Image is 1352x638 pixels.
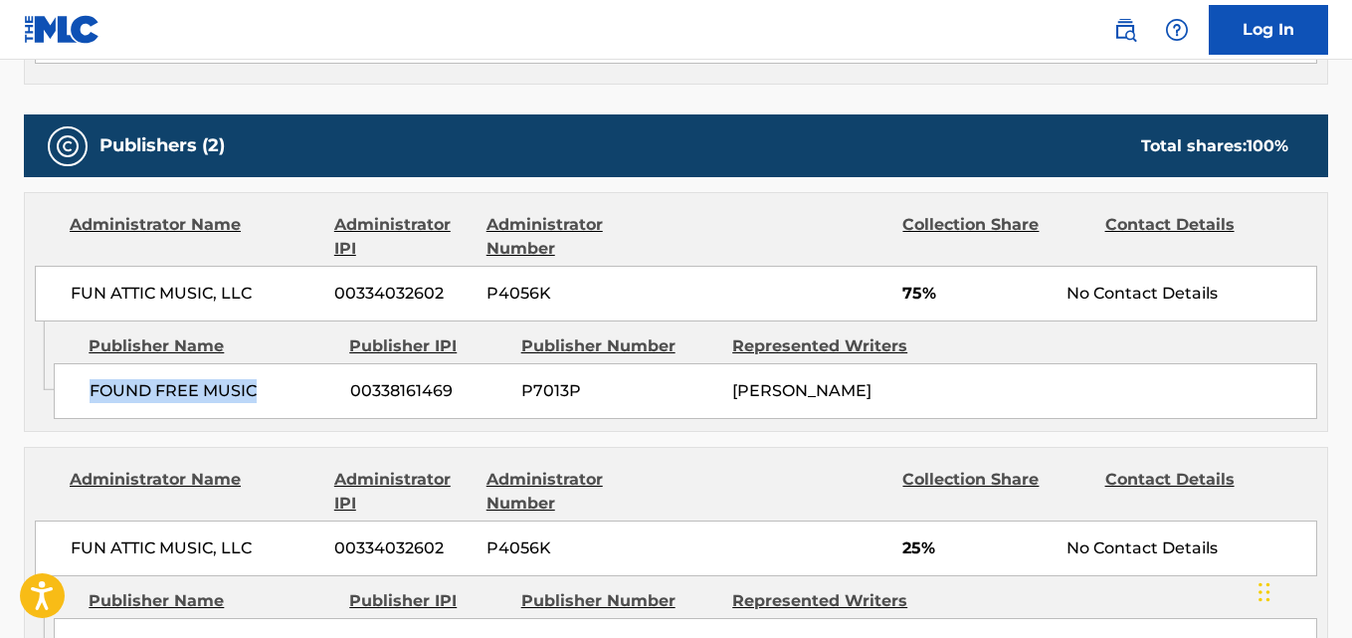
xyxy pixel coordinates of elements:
div: No Contact Details [1066,536,1316,560]
div: No Contact Details [1066,282,1316,306]
span: 00338161469 [350,379,506,403]
div: Administrator Number [486,213,674,261]
span: P4056K [486,536,674,560]
span: 00334032602 [334,536,472,560]
a: Public Search [1105,10,1145,50]
div: Publisher IPI [349,334,505,358]
div: Drag [1258,562,1270,622]
span: P7013P [521,379,717,403]
span: P4056K [486,282,674,306]
div: Represented Writers [732,589,929,613]
div: Publisher Name [89,334,334,358]
div: Total shares: [1141,134,1288,158]
span: 100 % [1247,136,1288,155]
h5: Publishers (2) [99,134,225,157]
div: Publisher Number [521,589,718,613]
span: FOUND FREE MUSIC [90,379,335,403]
div: Publisher IPI [349,589,505,613]
div: Collection Share [902,213,1089,261]
span: 75% [902,282,1052,306]
a: Log In [1209,5,1328,55]
span: FUN ATTIC MUSIC, LLC [71,282,319,306]
span: FUN ATTIC MUSIC, LLC [71,536,319,560]
div: Publisher Number [521,334,718,358]
img: Publishers [56,134,80,158]
div: Administrator Number [486,468,674,516]
div: Administrator Name [70,213,319,261]
div: Administrator IPI [334,213,472,261]
img: MLC Logo [24,15,100,44]
div: Administrator Name [70,468,319,516]
div: Contact Details [1105,213,1292,261]
div: Collection Share [902,468,1089,516]
span: 00334032602 [334,282,472,306]
iframe: Chat Widget [1253,542,1352,638]
span: [PERSON_NAME] [732,381,871,400]
img: help [1165,18,1189,42]
div: Administrator IPI [334,468,472,516]
div: Represented Writers [732,334,929,358]
img: search [1113,18,1137,42]
div: Help [1157,10,1197,50]
div: Contact Details [1105,468,1292,516]
div: Publisher Name [89,589,334,613]
span: 25% [902,536,1052,560]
